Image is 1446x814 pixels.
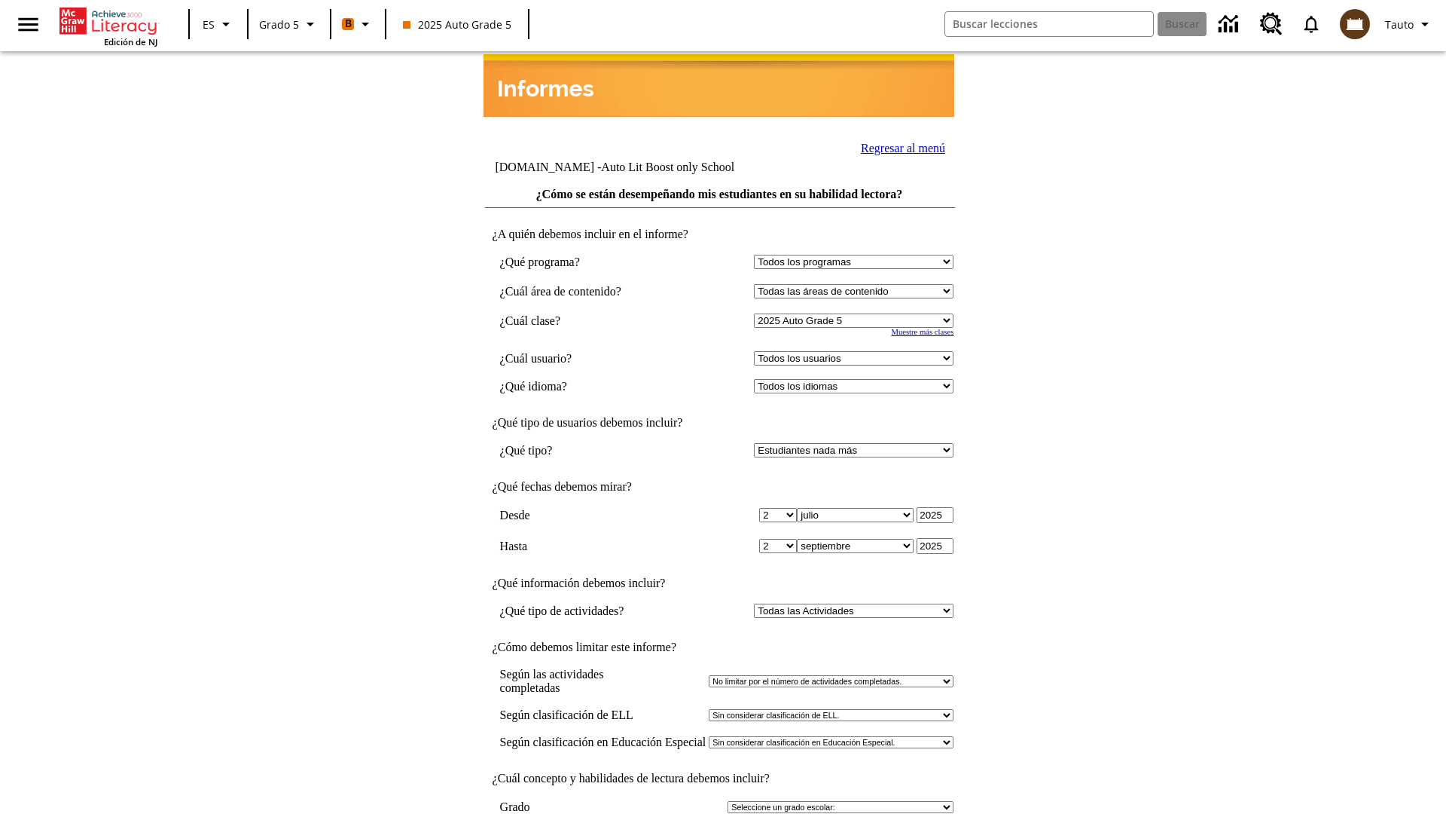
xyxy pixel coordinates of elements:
td: ¿Cuál usuario? [500,351,670,366]
input: Buscar campo [945,12,1153,36]
button: Abrir el menú lateral [6,2,50,47]
a: Centro de recursos, Se abrirá en una pestaña nueva. [1251,4,1292,44]
td: ¿Qué información debemos incluir? [485,577,954,590]
div: Portada [59,5,157,47]
td: Según clasificación en Educación Especial [500,736,706,749]
button: Perfil/Configuración [1379,11,1440,38]
td: Grado [500,800,554,814]
img: header [484,54,954,117]
a: Regresar al menú [861,142,945,155]
a: ¿Cómo se están desempeñando mis estudiantes en su habilidad lectora? [536,188,903,200]
img: avatar image [1340,9,1370,39]
button: Lenguaje: ES, Selecciona un idioma [194,11,243,38]
td: Hasta [500,538,670,554]
span: Grado 5 [259,17,299,32]
td: ¿Qué idioma? [500,379,670,393]
nobr: ¿Cuál área de contenido? [500,285,621,298]
td: ¿Qué fechas debemos mirar? [485,480,954,494]
button: Grado: Grado 5, Elige un grado [253,11,325,38]
td: ¿Cómo debemos limitar este informe? [485,641,954,654]
td: [DOMAIN_NAME] - [495,161,771,174]
a: Muestre más clases [891,328,953,336]
span: 2025 Auto Grade 5 [403,17,511,32]
span: B [345,14,352,33]
td: ¿Cuál concepto y habilidades de lectura debemos incluir? [485,772,954,785]
span: Edición de NJ [104,36,157,47]
button: Boost El color de la clase es anaranjado. Cambiar el color de la clase. [336,11,380,38]
td: ¿Qué tipo de actividades? [500,604,670,618]
td: Según clasificación de ELL [500,708,706,722]
a: Notificaciones [1292,5,1331,44]
span: Tauto [1385,17,1414,32]
td: Según las actividades completadas [500,668,706,695]
nobr: Auto Lit Boost only School [601,161,734,173]
td: ¿Qué programa? [500,255,670,269]
td: Desde [500,507,670,523]
td: ¿Cuál clase? [500,314,670,328]
button: Escoja un nuevo avatar [1331,5,1379,44]
span: ES [203,17,215,32]
a: Centro de información [1210,4,1251,45]
td: ¿Qué tipo de usuarios debemos incluir? [485,416,954,430]
td: ¿Qué tipo? [500,443,670,457]
td: ¿A quién debemos incluir en el informe? [485,228,954,241]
